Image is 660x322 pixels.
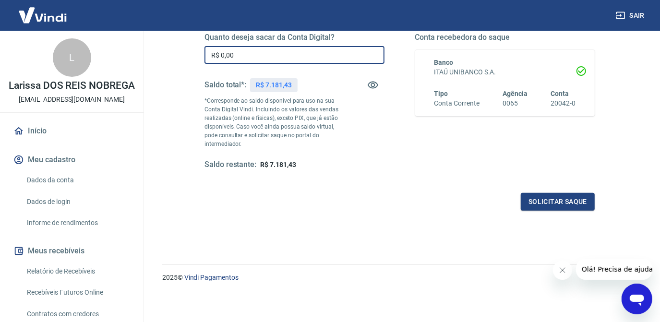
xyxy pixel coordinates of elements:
span: R$ 7.181,43 [260,161,296,168]
iframe: Fechar mensagem [553,261,572,280]
p: [EMAIL_ADDRESS][DOMAIN_NAME] [19,95,125,105]
div: L [53,38,91,77]
a: Recebíveis Futuros Online [23,283,132,302]
span: Olá! Precisa de ajuda? [6,7,81,14]
h6: 0065 [503,98,528,108]
p: Larissa DOS REIS NOBREGA [9,81,135,91]
p: R$ 7.181,43 [256,80,291,90]
span: Tipo [434,90,448,97]
button: Sair [614,7,648,24]
h6: 20042-0 [551,98,576,108]
h6: Conta Corrente [434,98,480,108]
a: Vindi Pagamentos [184,274,239,281]
a: Dados de login [23,192,132,212]
h5: Conta recebedora do saque [415,33,595,42]
span: Banco [434,59,454,66]
a: Informe de rendimentos [23,213,132,233]
a: Relatório de Recebíveis [23,262,132,281]
iframe: Mensagem da empresa [576,259,652,280]
button: Solicitar saque [521,193,595,211]
img: Vindi [12,0,74,30]
p: *Corresponde ao saldo disponível para uso na sua Conta Digital Vindi. Incluindo os valores das ve... [204,96,339,148]
button: Meu cadastro [12,149,132,170]
a: Início [12,120,132,142]
h5: Saldo restante: [204,160,256,170]
button: Meus recebíveis [12,240,132,262]
h5: Saldo total*: [204,80,246,90]
h6: ITAÚ UNIBANCO S.A. [434,67,576,77]
a: Dados da conta [23,170,132,190]
p: 2025 © [162,273,637,283]
iframe: Botão para abrir a janela de mensagens [622,284,652,314]
span: Agência [503,90,528,97]
h5: Quanto deseja sacar da Conta Digital? [204,33,384,42]
span: Conta [551,90,569,97]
